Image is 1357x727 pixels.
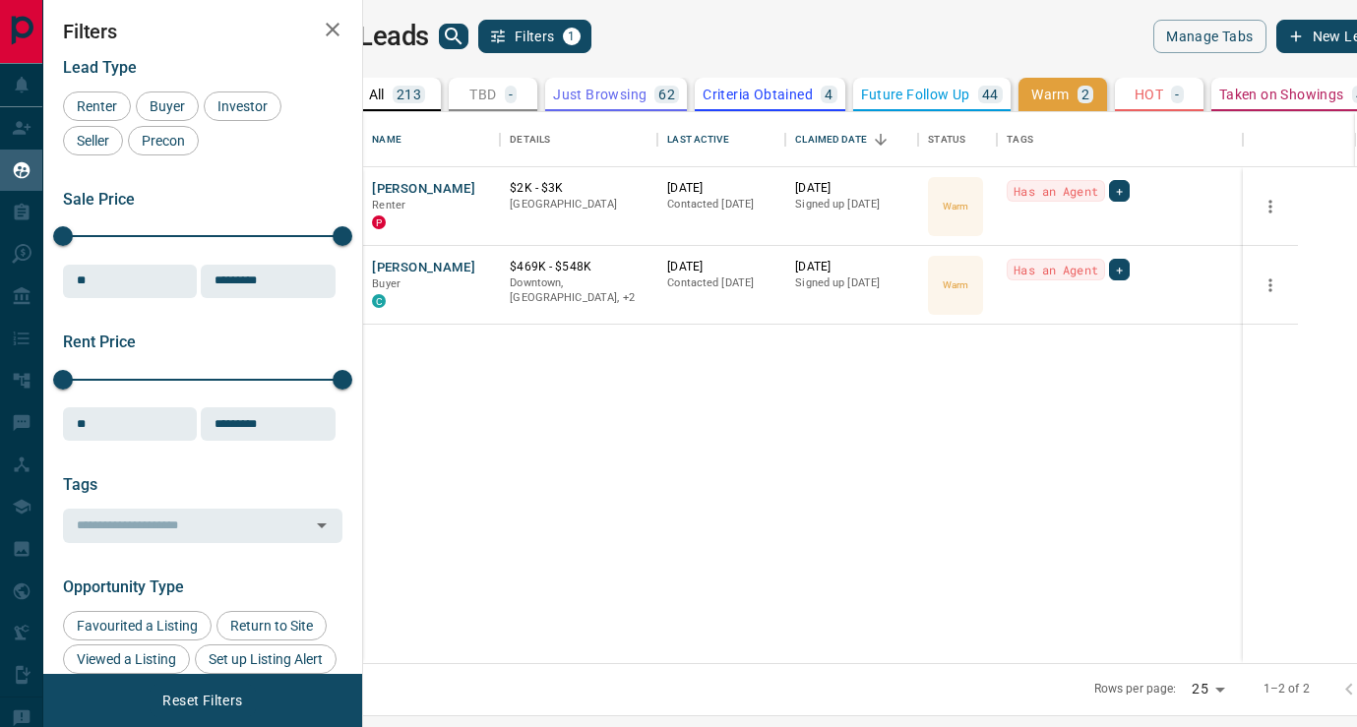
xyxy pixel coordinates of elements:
[316,21,429,52] h1: My Leads
[1264,681,1310,697] p: 1–2 of 2
[703,88,813,101] p: Criteria Obtained
[223,618,320,634] span: Return to Site
[1094,681,1177,697] p: Rows per page:
[657,112,785,167] div: Last Active
[918,112,997,167] div: Status
[1007,112,1033,167] div: Tags
[63,644,190,674] div: Viewed a Listing
[63,611,212,640] div: Favourited a Listing
[1081,88,1089,101] p: 2
[63,577,184,596] span: Opportunity Type
[63,91,131,121] div: Renter
[1256,271,1285,300] button: more
[1135,88,1163,101] p: HOT
[943,277,968,292] p: Warm
[397,88,421,101] p: 213
[70,133,116,149] span: Seller
[135,133,192,149] span: Precon
[500,112,657,167] div: Details
[63,20,342,43] h2: Filters
[372,180,475,199] button: [PERSON_NAME]
[1153,20,1265,53] button: Manage Tabs
[785,112,918,167] div: Claimed Date
[372,199,405,212] span: Renter
[70,651,183,667] span: Viewed a Listing
[825,88,833,101] p: 4
[795,180,908,197] p: [DATE]
[63,190,135,209] span: Sale Price
[439,24,468,49] button: search button
[63,126,123,155] div: Seller
[70,98,124,114] span: Renter
[308,512,336,539] button: Open
[128,126,199,155] div: Precon
[1175,88,1179,101] p: -
[667,275,775,291] p: Contacted [DATE]
[510,180,648,197] p: $2K - $3K
[372,215,386,229] div: property.ca
[510,197,648,212] p: [GEOGRAPHIC_DATA]
[70,618,205,634] span: Favourited a Listing
[982,88,999,101] p: 44
[667,180,775,197] p: [DATE]
[216,611,327,640] div: Return to Site
[553,88,647,101] p: Just Browsing
[372,259,475,277] button: [PERSON_NAME]
[1014,260,1098,279] span: Has an Agent
[565,30,579,43] span: 1
[510,112,550,167] div: Details
[867,126,894,153] button: Sort
[1031,88,1070,101] p: Warm
[202,651,330,667] span: Set up Listing Alert
[510,275,648,306] p: North York, Toronto
[204,91,281,121] div: Investor
[136,91,199,121] div: Buyer
[861,88,970,101] p: Future Follow Up
[369,88,385,101] p: All
[667,197,775,212] p: Contacted [DATE]
[211,98,275,114] span: Investor
[928,112,965,167] div: Status
[469,88,496,101] p: TBD
[362,112,500,167] div: Name
[795,197,908,212] p: Signed up [DATE]
[795,112,867,167] div: Claimed Date
[478,20,591,53] button: Filters1
[372,294,386,308] div: condos.ca
[1014,181,1098,201] span: Has an Agent
[509,88,513,101] p: -
[1184,675,1231,703] div: 25
[510,259,648,275] p: $469K - $548K
[943,199,968,213] p: Warm
[372,112,401,167] div: Name
[63,333,136,351] span: Rent Price
[667,259,775,275] p: [DATE]
[667,112,728,167] div: Last Active
[997,112,1243,167] div: Tags
[63,475,97,494] span: Tags
[1219,88,1344,101] p: Taken on Showings
[63,58,137,77] span: Lead Type
[143,98,192,114] span: Buyer
[1109,180,1130,202] div: +
[1109,259,1130,280] div: +
[195,644,337,674] div: Set up Listing Alert
[150,684,255,717] button: Reset Filters
[1116,181,1123,201] span: +
[1256,192,1285,221] button: more
[658,88,675,101] p: 62
[1116,260,1123,279] span: +
[795,259,908,275] p: [DATE]
[372,277,401,290] span: Buyer
[795,275,908,291] p: Signed up [DATE]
